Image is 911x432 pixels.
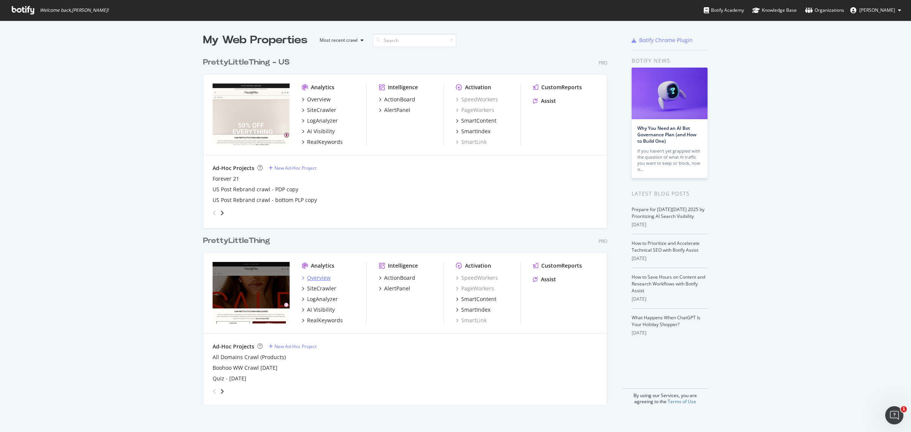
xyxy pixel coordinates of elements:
[307,117,338,125] div: LogAnalyzer
[311,262,334,270] div: Analytics
[632,255,708,262] div: [DATE]
[307,285,336,292] div: SiteCrawler
[704,6,744,14] div: Botify Academy
[302,96,331,103] a: Overview
[388,262,418,270] div: Intelligence
[456,138,487,146] a: SmartLink
[637,125,697,144] a: Why You Need an AI Bot Governance Plan (and How to Build One)
[541,262,582,270] div: CustomReports
[637,148,702,172] div: If you haven’t yet grappled with the question of what AI traffic you want to keep or block, now is…
[219,209,225,217] div: angle-right
[533,276,556,283] a: Assist
[307,106,336,114] div: SiteCrawler
[373,34,456,47] input: Search
[274,343,317,350] div: New Ad-Hoc Project
[213,353,286,361] div: All Domains Crawl (Products)
[632,296,708,303] div: [DATE]
[213,164,254,172] div: Ad-Hoc Projects
[379,96,415,103] a: ActionBoard
[213,364,277,372] a: Boohoo WW Crawl [DATE]
[203,57,290,68] div: PrettyLittleThing - US
[901,406,907,412] span: 1
[461,295,496,303] div: SmartContent
[307,96,331,103] div: Overview
[533,262,582,270] a: CustomReports
[599,60,607,66] div: Pro
[632,221,708,228] div: [DATE]
[456,106,494,114] a: PageWorkers
[379,106,410,114] a: AlertPanel
[203,235,270,246] div: PrettyLittleThing
[302,295,338,303] a: LogAnalyzer
[388,84,418,91] div: Intelligence
[456,96,498,103] a: SpeedWorkers
[384,285,410,292] div: AlertPanel
[213,175,239,183] a: Forever 21
[632,274,705,294] a: How to Save Hours on Content and Research Workflows with Botify Assist
[456,274,498,282] a: SpeedWorkers
[307,274,331,282] div: Overview
[541,97,556,105] div: Assist
[384,96,415,103] div: ActionBoard
[632,330,708,336] div: [DATE]
[379,274,415,282] a: ActionBoard
[533,84,582,91] a: CustomReports
[302,128,335,135] a: AI Visibility
[465,84,491,91] div: Activation
[622,388,708,405] div: By using our Services, you are agreeing to the
[805,6,844,14] div: Organizations
[456,128,490,135] a: SmartIndex
[461,306,490,314] div: SmartIndex
[203,57,293,68] a: PrettyLittleThing - US
[307,295,338,303] div: LogAnalyzer
[456,295,496,303] a: SmartContent
[213,262,290,323] img: Prettylittlething.com
[302,138,343,146] a: RealKeywords
[541,84,582,91] div: CustomReports
[465,262,491,270] div: Activation
[533,97,556,105] a: Assist
[752,6,797,14] div: Knowledge Base
[885,406,903,424] iframe: Intercom live chat
[379,285,410,292] a: AlertPanel
[307,138,343,146] div: RealKeywords
[456,117,496,125] a: SmartContent
[311,84,334,91] div: Analytics
[844,4,907,16] button: [PERSON_NAME]
[632,68,708,119] img: Why You Need an AI Bot Governance Plan (and How to Build One)
[302,317,343,324] a: RealKeywords
[203,48,613,405] div: grid
[213,84,290,145] img: prettylittlething.us
[302,106,336,114] a: SiteCrawler
[203,33,307,48] div: My Web Properties
[307,306,335,314] div: AI Visibility
[213,196,317,204] div: US Post Rebrand crawl - bottom PLP copy
[384,274,415,282] div: ActionBoard
[307,317,343,324] div: RealKeywords
[632,36,693,44] a: Botify Chrome Plugin
[210,207,219,219] div: angle-left
[632,314,700,328] a: What Happens When ChatGPT Is Your Holiday Shopper?
[668,398,696,405] a: Terms of Use
[210,385,219,397] div: angle-left
[639,36,693,44] div: Botify Chrome Plugin
[461,128,490,135] div: SmartIndex
[213,186,298,193] a: US Post Rebrand crawl - PDP copy
[314,34,367,46] button: Most recent crawl
[456,285,494,292] a: PageWorkers
[302,306,335,314] a: AI Visibility
[274,165,317,171] div: New Ad-Hoc Project
[541,276,556,283] div: Assist
[632,57,708,65] div: Botify news
[384,106,410,114] div: AlertPanel
[632,189,708,198] div: Latest Blog Posts
[456,317,487,324] a: SmartLink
